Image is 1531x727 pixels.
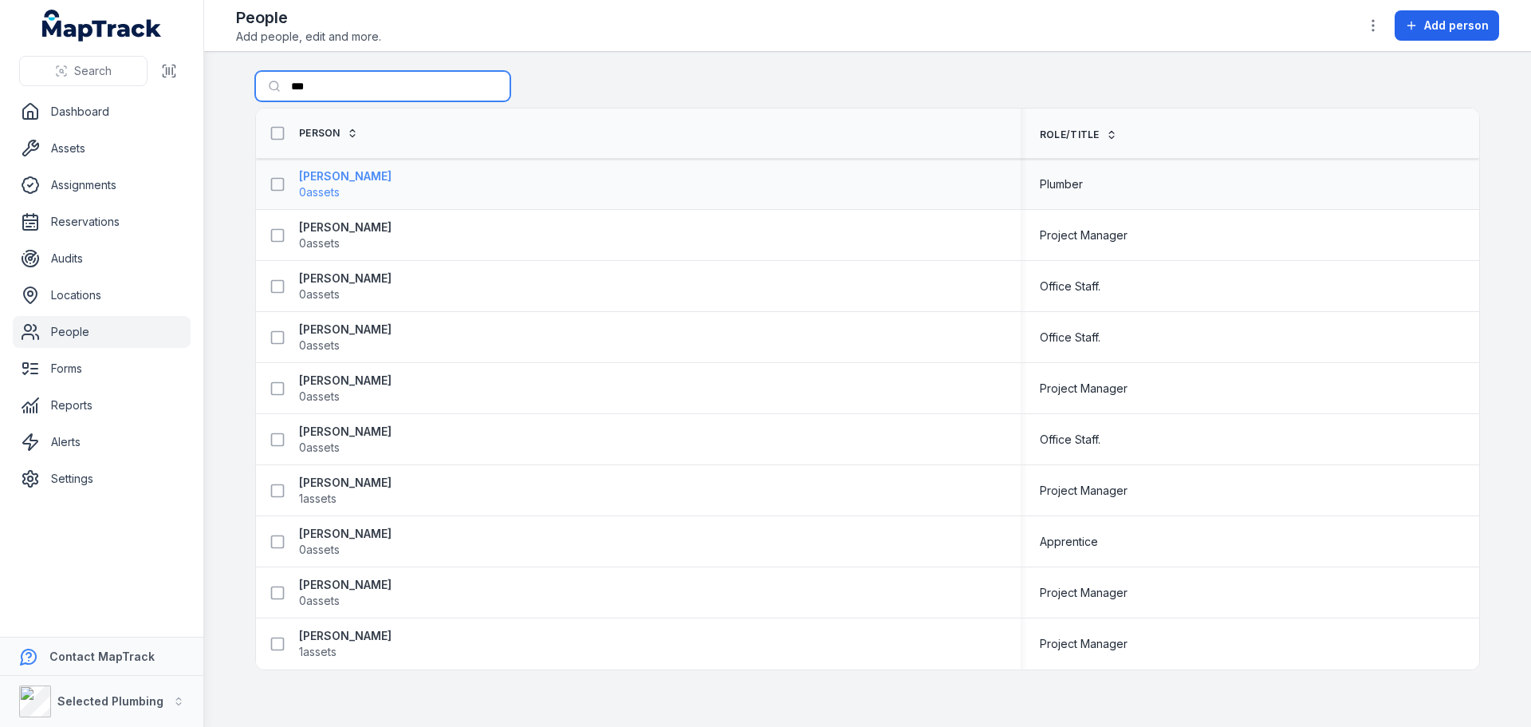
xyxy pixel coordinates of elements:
[1424,18,1489,34] span: Add person
[299,338,340,354] span: 0 assets
[299,424,392,440] strong: [PERSON_NAME]
[299,424,392,456] a: [PERSON_NAME]0assets
[299,475,392,507] a: [PERSON_NAME]1assets
[1040,330,1100,346] span: Office Staff.
[57,694,163,708] strong: Selected Plumbing
[299,491,337,507] span: 1 assets
[13,96,191,128] a: Dashboard
[299,235,340,251] span: 0 assets
[13,316,191,348] a: People
[1040,483,1128,499] span: Project Manager
[299,577,392,593] strong: [PERSON_NAME]
[19,56,148,86] button: Search
[299,628,392,644] strong: [PERSON_NAME]
[1040,534,1098,550] span: Apprentice
[1040,636,1128,652] span: Project Manager
[13,389,191,421] a: Reports
[13,279,191,311] a: Locations
[299,593,340,609] span: 0 assets
[299,628,392,660] a: [PERSON_NAME]1assets
[1040,279,1100,294] span: Office Staff.
[1040,128,1117,141] a: Role/Title
[42,10,162,41] a: MapTrack
[13,426,191,458] a: Alerts
[299,526,392,542] strong: [PERSON_NAME]
[1040,585,1128,601] span: Project Manager
[299,322,392,338] strong: [PERSON_NAME]
[299,475,392,491] strong: [PERSON_NAME]
[236,6,381,29] h2: People
[74,63,112,79] span: Search
[299,322,392,354] a: [PERSON_NAME]0assets
[13,206,191,238] a: Reservations
[13,132,191,164] a: Assets
[299,271,392,302] a: [PERSON_NAME]0assets
[299,542,340,558] span: 0 assets
[1395,10,1499,41] button: Add person
[299,577,392,609] a: [PERSON_NAME]0assets
[1040,432,1100,448] span: Office Staff.
[1040,176,1083,192] span: Plumber
[299,219,392,251] a: [PERSON_NAME]0assets
[1040,381,1128,397] span: Project Manager
[13,463,191,495] a: Settings
[299,389,340,405] span: 0 assets
[299,219,392,235] strong: [PERSON_NAME]
[236,29,381,45] span: Add people, edit and more.
[1040,128,1100,141] span: Role/Title
[13,169,191,201] a: Assignments
[299,127,358,140] a: Person
[1040,227,1128,243] span: Project Manager
[299,184,340,200] span: 0 assets
[299,373,392,389] strong: [PERSON_NAME]
[299,168,392,184] strong: [PERSON_NAME]
[299,373,392,405] a: [PERSON_NAME]0assets
[299,440,340,456] span: 0 assets
[299,526,392,558] a: [PERSON_NAME]0assets
[299,271,392,286] strong: [PERSON_NAME]
[13,353,191,385] a: Forms
[299,644,337,660] span: 1 assets
[13,243,191,275] a: Audits
[299,168,392,200] a: [PERSON_NAME]0assets
[299,127,340,140] span: Person
[49,650,155,663] strong: Contact MapTrack
[299,286,340,302] span: 0 assets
